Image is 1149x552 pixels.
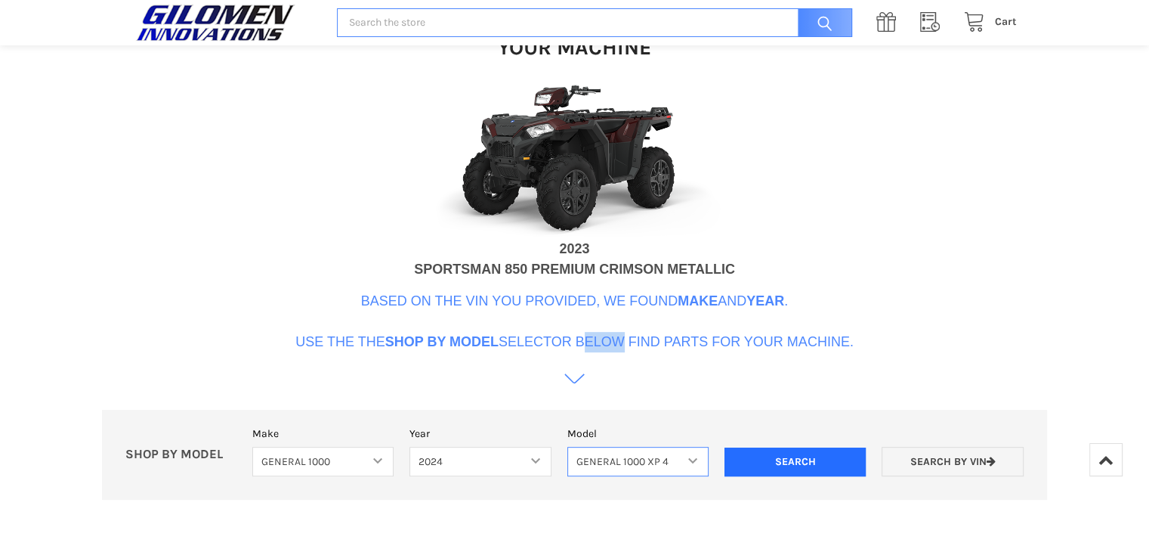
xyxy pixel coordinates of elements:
[790,8,852,38] input: Search
[385,334,499,349] b: Shop By Model
[995,15,1017,28] span: Cart
[424,69,726,239] img: VIN Image
[409,426,551,442] label: Year
[746,293,784,309] b: Year
[1089,443,1123,476] a: Top of Page
[724,448,866,476] input: Search
[498,34,651,60] h1: Your Machine
[252,426,394,442] label: Make
[567,426,709,442] label: Model
[118,447,245,463] p: SHOP BY MODEL
[956,13,1017,32] a: Cart
[678,293,718,309] b: Make
[559,239,589,259] div: 2023
[882,447,1023,476] a: Search by VIN
[337,8,851,38] input: Search the store
[132,4,298,42] img: GILOMEN INNOVATIONS
[132,4,321,42] a: GILOMEN INNOVATIONS
[414,259,735,280] div: SPORTSMAN 850 PREMIUM CRIMSON METALLIC
[295,291,854,352] p: Based on the VIN you provided, we found and . Use the the selector below find parts for your mach...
